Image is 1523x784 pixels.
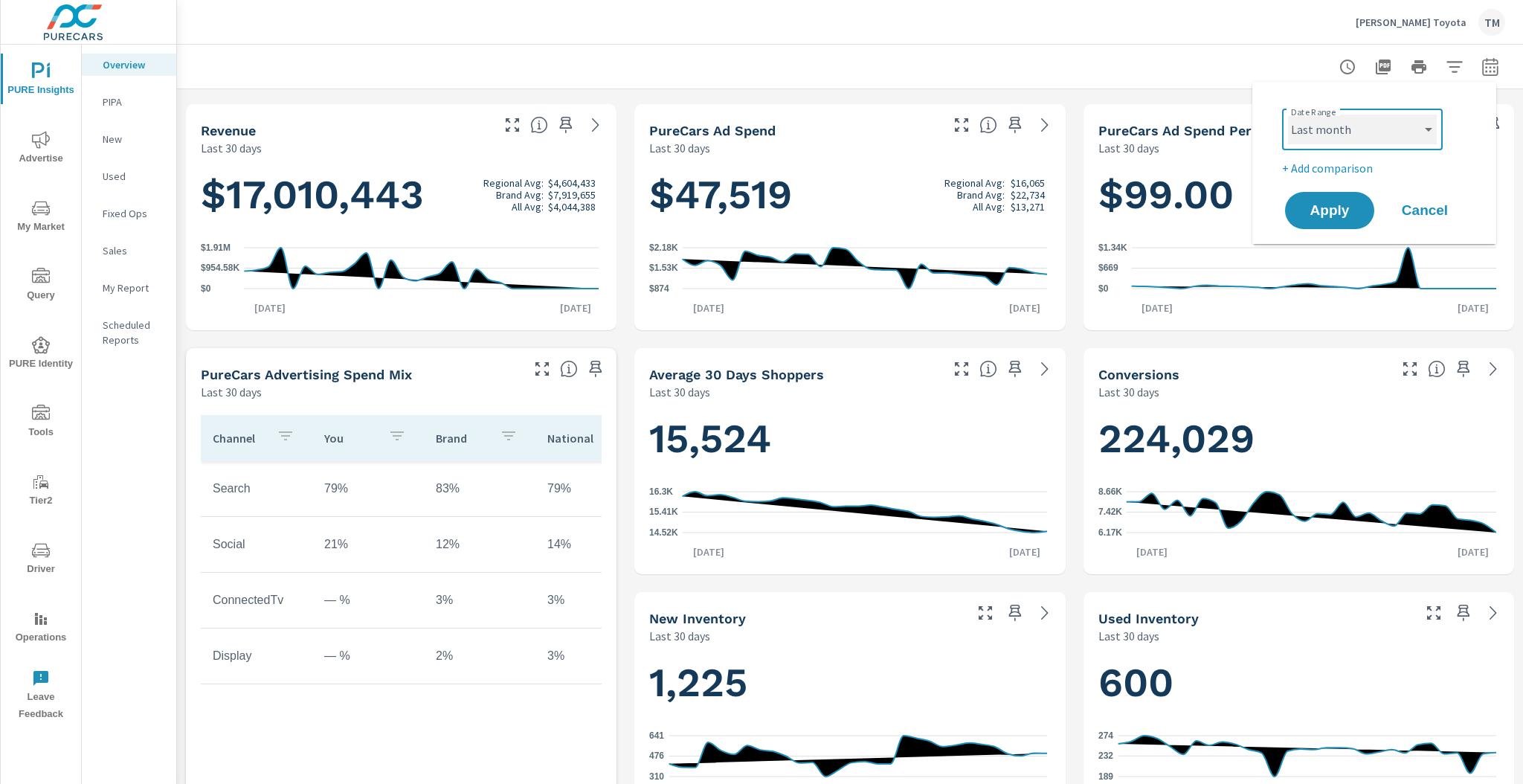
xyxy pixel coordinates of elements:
h1: 15,524 [649,414,1050,464]
div: New [82,128,176,150]
span: A rolling 30 day total of daily Shoppers on the dealership website, averaged over the selected da... [979,360,997,378]
p: [DATE] [1447,301,1499,315]
text: 232 [1098,751,1113,761]
td: 3% [535,582,647,619]
div: nav menu [1,45,81,729]
h5: PureCars Ad Spend [649,123,776,138]
p: Channel [213,431,265,446]
span: PURE Insights [5,62,77,99]
p: $4,604,433 [548,177,596,189]
button: Apply [1285,192,1374,229]
span: Operations [5,610,77,646]
p: [DATE] [1131,301,1183,315]
td: — % [312,637,424,675]
div: Sales [82,240,176,262]
button: "Export Report to PDF" [1368,52,1398,82]
p: National [547,431,599,446]
text: 16.3K [649,486,673,497]
div: My Report [82,277,176,299]
text: 7.42K [1098,507,1122,518]
text: $1.53K [649,263,678,274]
div: TM [1478,9,1505,36]
div: Used [82,165,176,187]
p: Regional Avg: [483,177,544,189]
span: My Market [5,199,77,236]
button: Make Fullscreen [950,113,973,137]
a: See more details in report [584,113,608,137]
text: $1.34K [1098,242,1127,253]
div: Overview [82,54,176,76]
h5: Conversions [1098,367,1179,382]
span: Tier2 [5,473,77,510]
td: 79% [312,470,424,507]
span: The number of dealer-specified goals completed by a visitor. [Source: This data is provided by th... [1428,360,1446,378]
span: PURE Identity [5,336,77,373]
span: Tools [5,405,77,441]
td: Display [201,637,312,675]
text: $0 [1098,283,1109,294]
p: Last 30 days [1098,139,1159,157]
p: [DATE] [244,301,296,315]
p: [DATE] [683,301,735,315]
p: [PERSON_NAME] Toyota [1356,16,1466,29]
div: Fixed Ops [82,202,176,225]
td: 12% [424,526,535,563]
p: [DATE] [1447,544,1499,559]
p: [DATE] [683,544,735,559]
p: $4,044,388 [548,201,596,213]
div: PIPA [82,91,176,113]
text: 14.52K [649,527,678,538]
span: Query [5,268,77,304]
a: See more details in report [1481,601,1505,625]
td: 79% [535,470,647,507]
button: Make Fullscreen [500,113,524,137]
p: $13,271 [1011,201,1045,213]
text: $1.91M [201,242,231,253]
span: Save this to your personalized report [554,113,578,137]
td: 14% [535,526,647,563]
p: PIPA [103,94,164,109]
p: Last 30 days [649,627,710,645]
span: Save this to your personalized report [584,357,608,381]
td: 3% [535,637,647,675]
p: $16,065 [1011,177,1045,189]
p: Last 30 days [649,139,710,157]
text: $954.58K [201,263,239,274]
text: 310 [649,771,664,782]
h1: $99.00 [1098,170,1499,220]
p: $22,734 [1011,189,1045,201]
button: Print Report [1404,52,1434,82]
h5: PureCars Advertising Spend Mix [201,367,412,382]
a: See more details in report [1033,357,1057,381]
h5: PureCars Ad Spend Per Unit Sold [1098,123,1318,138]
span: This table looks at how you compare to the amount of budget you spend per channel as opposed to y... [560,360,578,378]
span: Total cost of media for all PureCars channels for the selected dealership group over the selected... [979,116,997,134]
p: Sales [103,243,164,258]
span: Save this to your personalized report [1452,357,1475,381]
text: 274 [1098,730,1113,741]
p: Last 30 days [1098,627,1159,645]
p: [DATE] [999,544,1051,559]
div: Scheduled Reports [82,314,176,351]
button: Cancel [1380,192,1469,229]
td: ConnectedTv [201,582,312,619]
p: [DATE] [550,301,602,315]
p: All Avg: [512,201,544,213]
p: [DATE] [999,301,1051,315]
span: Total sales revenue over the selected date range. [Source: This data is sourced from the dealer’s... [530,116,548,134]
text: 15.41K [649,507,678,518]
h1: 224,029 [1098,414,1499,464]
td: 2% [424,637,535,675]
p: Scheduled Reports [103,318,164,347]
button: Make Fullscreen [530,357,554,381]
p: Overview [103,57,164,72]
text: 6.17K [1098,527,1122,538]
a: See more details in report [1033,601,1057,625]
td: 83% [424,470,535,507]
text: $2.18K [649,242,678,253]
p: [DATE] [1126,544,1178,559]
p: All Avg: [973,201,1005,213]
span: Cancel [1395,204,1455,217]
h1: $47,519 [649,170,1050,220]
p: Last 30 days [201,383,262,401]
